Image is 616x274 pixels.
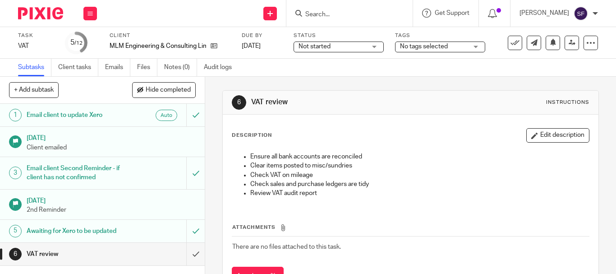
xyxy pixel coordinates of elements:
[70,37,83,48] div: 5
[146,87,191,94] span: Hide completed
[294,32,384,39] label: Status
[242,32,282,39] label: Due by
[9,248,22,260] div: 6
[232,95,246,110] div: 6
[400,43,448,50] span: No tags selected
[110,32,230,39] label: Client
[546,36,560,50] button: Snooze task
[250,171,589,180] p: Check VAT on mileage
[232,225,276,230] span: Attachments
[526,128,589,143] button: Edit description
[9,109,22,121] div: 1
[137,59,157,76] a: Files
[164,59,197,76] a: Notes (0)
[186,104,205,126] div: Can't undo an automated email
[395,32,485,39] label: Tags
[27,108,127,122] h1: Email client to update Xero
[105,59,130,76] a: Emails
[251,98,430,107] h1: VAT review
[527,36,541,50] a: Send new email to MLM Engineering &amp; Consulting Limited
[27,131,196,143] h1: [DATE]
[546,99,589,106] div: Instructions
[250,161,589,170] p: Clear items posted to misc/sundries
[27,143,196,152] p: Client emailed
[519,9,569,18] p: [PERSON_NAME]
[27,247,127,261] h1: VAT review
[18,32,54,39] label: Task
[18,59,51,76] a: Subtasks
[132,82,196,98] button: Hide completed
[186,157,205,189] div: Mark as to do
[74,41,83,46] small: /12
[304,11,386,19] input: Search
[250,180,589,189] p: Check sales and purchase ledgers are tidy
[565,36,579,50] a: Reassign task
[27,205,196,214] p: 2nd Reminder
[156,110,177,121] div: Automated emails are sent as soon as the preceding subtask is completed.
[9,82,59,98] button: + Add subtask
[110,42,206,51] span: MLM Engineering &amp; Consulting Limited
[186,243,205,265] div: Mark as done
[9,167,22,179] div: 3
[27,162,127,185] h1: Email client Second Reminder - if client has not confirmed
[186,220,205,242] div: Mark as to do
[574,6,588,21] img: svg%3E
[18,42,54,51] div: VAT
[250,152,589,161] p: Ensure all bank accounts are reconciled
[9,225,22,237] div: 5
[232,132,272,139] p: Description
[232,244,341,250] span: There are no files attached to this task.
[204,59,239,76] a: Audit logs
[58,59,98,76] a: Client tasks
[27,194,196,205] h1: [DATE]
[27,224,127,238] h1: Awaiting for Xero to be updated
[250,189,589,198] p: Review VAT audit report
[242,43,261,49] span: [DATE]
[211,42,217,49] i: Open client page
[299,43,331,50] span: Not started
[110,42,206,51] p: MLM Engineering & Consulting Limited
[435,10,469,16] span: Get Support
[18,7,63,19] img: Pixie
